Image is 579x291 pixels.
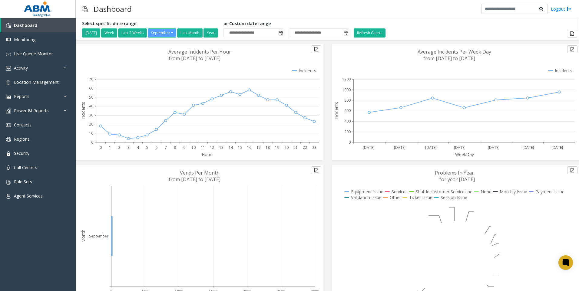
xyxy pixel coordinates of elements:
[89,86,93,91] text: 60
[109,145,111,150] text: 1
[14,179,32,185] span: Rule Sets
[455,152,474,157] text: WeekDay
[439,176,475,183] text: for year [DATE]
[14,136,30,142] span: Regions
[418,48,491,55] text: Average Incidents Per Week Day
[100,145,102,150] text: 0
[14,108,49,113] span: Power BI Reports
[277,29,284,37] span: Toggle popup
[6,123,11,128] img: 'icon'
[342,77,351,82] text: 1200
[169,55,220,62] text: from [DATE] to [DATE]
[201,145,205,150] text: 11
[293,145,298,150] text: 21
[266,145,270,150] text: 18
[219,145,223,150] text: 13
[14,122,31,128] span: Contacts
[91,2,135,16] h3: Dashboard
[89,131,93,136] text: 10
[312,145,316,150] text: 23
[354,28,385,38] button: Refresh Charts
[82,28,100,38] button: [DATE]
[363,145,374,150] text: [DATE]
[6,94,11,99] img: 'icon'
[333,102,339,119] text: Incidents
[6,66,11,71] img: 'icon'
[567,166,577,174] button: Export to pdf
[191,145,196,150] text: 10
[165,145,167,150] text: 7
[425,145,437,150] text: [DATE]
[14,150,29,156] span: Security
[177,28,203,38] button: Last Month
[210,145,214,150] text: 12
[567,6,571,12] img: logout
[435,169,474,176] text: Problems In Year
[89,77,93,82] text: 70
[82,21,219,26] h5: Select specific date range
[247,145,251,150] text: 16
[80,230,86,243] text: Month
[522,145,534,150] text: [DATE]
[6,52,11,57] img: 'icon'
[169,176,220,183] text: from [DATE] to [DATE]
[256,145,261,150] text: 17
[14,193,43,199] span: Agent Services
[89,234,108,239] text: September
[567,45,577,53] button: Export to pdf
[202,152,213,157] text: Hours
[311,166,321,174] button: Export to pdf
[146,145,148,150] text: 5
[223,21,349,26] h5: or Custom date range
[101,28,117,38] button: Week
[6,80,11,85] img: 'icon'
[14,37,35,42] span: Monitoring
[148,28,176,38] button: September
[118,28,147,38] button: Last 2 Weeks
[137,145,139,150] text: 4
[168,48,231,55] text: Average Incidents Per Hour
[454,145,465,150] text: [DATE]
[183,145,185,150] text: 9
[89,122,93,127] text: 20
[6,180,11,185] img: 'icon'
[14,65,28,71] span: Activity
[238,145,242,150] text: 15
[91,140,93,145] text: 0
[6,109,11,113] img: 'icon'
[6,165,11,170] img: 'icon'
[180,169,220,176] text: Vends Per Month
[155,145,157,150] text: 6
[551,145,563,150] text: [DATE]
[311,45,321,53] button: Export to pdf
[1,18,76,32] a: Dashboard
[6,137,11,142] img: 'icon'
[118,145,120,150] text: 2
[394,145,405,150] text: [DATE]
[344,119,351,124] text: 400
[203,28,218,38] button: Year
[14,93,29,99] span: Reports
[14,22,37,28] span: Dashboard
[89,103,93,109] text: 40
[344,98,351,103] text: 800
[174,145,176,150] text: 8
[14,51,53,57] span: Live Queue Monitor
[6,38,11,42] img: 'icon'
[275,145,279,150] text: 19
[80,102,86,119] text: Incidents
[14,165,37,170] span: Call Centers
[127,145,130,150] text: 3
[349,140,351,145] text: 0
[342,29,349,37] span: Toggle popup
[6,194,11,199] img: 'icon'
[344,129,351,134] text: 200
[303,145,307,150] text: 22
[14,79,59,85] span: Location Management
[89,113,93,118] text: 30
[284,145,289,150] text: 20
[344,108,351,113] text: 600
[423,55,475,62] text: from [DATE] to [DATE]
[6,23,11,28] img: 'icon'
[567,30,577,38] button: Export to pdf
